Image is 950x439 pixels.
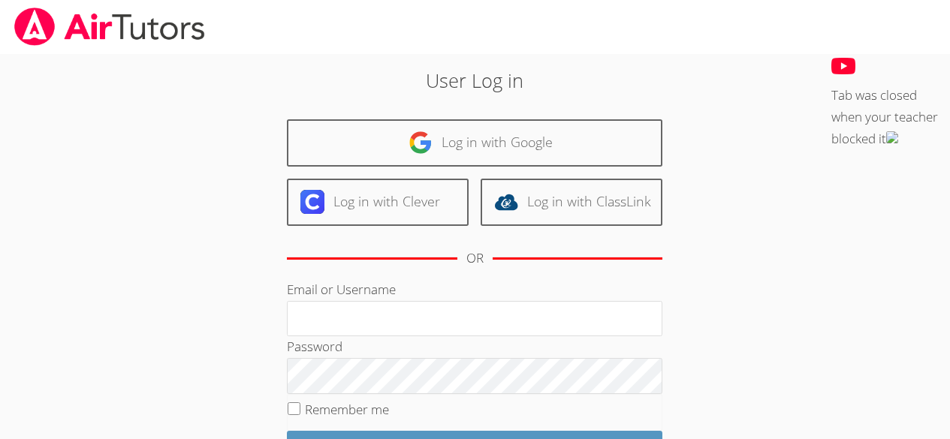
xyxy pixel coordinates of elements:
[300,190,324,214] img: clever-logo-6eab21bc6e7a338710f1a6ff85c0baf02591cd810cc4098c63d3a4b26e2feb20.svg
[831,86,938,147] span: Tab was closed when your teacher blocked it
[287,338,342,355] label: Password
[287,281,396,298] label: Email or Username
[287,179,469,226] a: Log in with Clever
[219,66,731,95] h2: User Log in
[13,8,207,46] img: airtutors_banner-c4298cdbf04f3fff15de1276eac7730deb9818008684d7c2e4769d2f7ddbe033.png
[305,401,389,418] label: Remember me
[886,131,898,143] img: Close.svg
[481,179,662,226] a: Log in with ClassLink
[466,248,484,269] div: OR
[409,131,433,155] img: google-logo-50288ca7cdecda66e5e0955fdab243c47b7ad437acaf1139b6f446037453330a.svg
[287,119,662,167] a: Log in with Google
[494,190,518,214] img: classlink-logo-d6bb404cc1216ec64c9a2012d9dc4662098be43eaf13dc465df04b49fa7ab582.svg
[831,54,855,78] img: favicon_32x32.png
